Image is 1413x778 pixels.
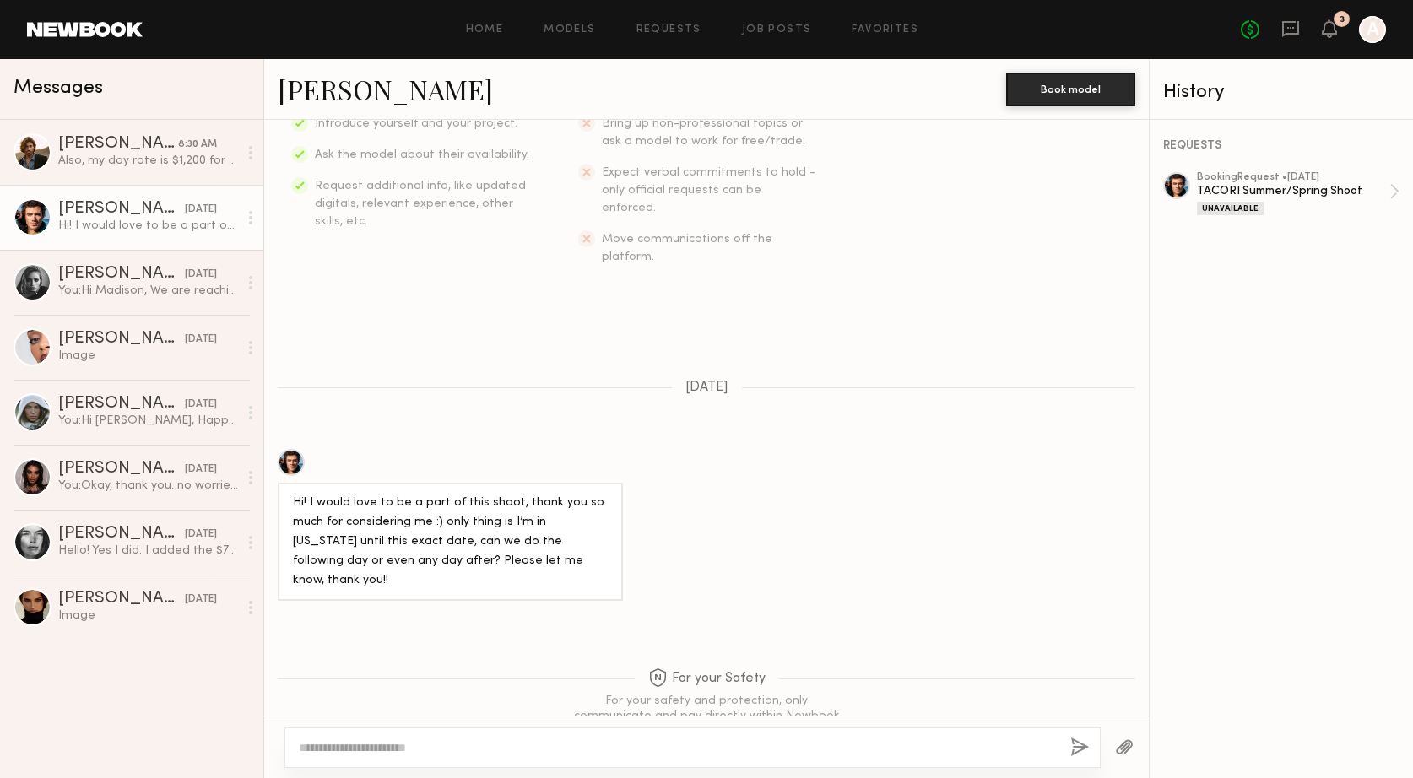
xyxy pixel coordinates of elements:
[648,668,766,689] span: For your Safety
[1197,183,1389,199] div: TACORI Summer/Spring Shoot
[602,234,772,262] span: Move communications off the platform.
[636,24,701,35] a: Requests
[58,201,185,218] div: [PERSON_NAME]
[58,396,185,413] div: [PERSON_NAME]
[602,167,815,213] span: Expect verbal commitments to hold - only official requests can be enforced.
[58,266,185,283] div: [PERSON_NAME]
[544,24,595,35] a: Models
[58,591,185,608] div: [PERSON_NAME]
[58,461,185,478] div: [PERSON_NAME]
[58,331,185,348] div: [PERSON_NAME]
[58,413,238,429] div: You: Hi [PERSON_NAME], Happy NY! Wishing you the best in [DATE]! Need a favor. Any chance you can...
[58,478,238,494] div: You: Okay, thank you. no worries.
[466,24,504,35] a: Home
[293,494,608,591] div: Hi! I would love to be a part of this shoot, thank you so much for considering me :) only thing i...
[742,24,812,35] a: Job Posts
[278,71,493,107] a: [PERSON_NAME]
[185,527,217,543] div: [DATE]
[315,149,529,160] span: Ask the model about their availability.
[315,181,526,227] span: Request additional info, like updated digitals, relevant experience, other skills, etc.
[178,137,217,153] div: 8:30 AM
[14,78,103,98] span: Messages
[58,608,238,624] div: Image
[58,543,238,559] div: Hello! Yes I did. I added the $70 to the reimbursement part so it’s added to the invoice i sent o...
[58,348,238,364] div: Image
[1163,83,1399,102] div: History
[1359,16,1386,43] a: A
[571,694,842,724] div: For your safety and protection, only communicate and pay directly within Newbook
[58,218,238,234] div: Hi! I would love to be a part of this shoot, thank you so much for considering me :) only thing i...
[185,592,217,608] div: [DATE]
[315,118,517,129] span: Introduce yourself and your project.
[185,202,217,218] div: [DATE]
[185,462,217,478] div: [DATE]
[852,24,918,35] a: Favorites
[58,526,185,543] div: [PERSON_NAME]
[1197,202,1264,215] div: Unavailable
[1340,15,1345,24] div: 3
[1197,172,1399,215] a: bookingRequest •[DATE]TACORI Summer/Spring ShootUnavailable
[1006,81,1135,95] a: Book model
[58,283,238,299] div: You: Hi Madison, We are reaching out from TACORI, a luxury jewelry brand, to inquire about your a...
[185,267,217,283] div: [DATE]
[185,397,217,413] div: [DATE]
[1197,172,1389,183] div: booking Request • [DATE]
[58,136,178,153] div: [PERSON_NAME]
[1006,73,1135,106] button: Book model
[185,332,217,348] div: [DATE]
[1163,140,1399,152] div: REQUESTS
[685,381,728,395] span: [DATE]
[58,153,238,169] div: Also, my day rate is $1,200 for a full 8 hours. Do you think your team would be able to make that...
